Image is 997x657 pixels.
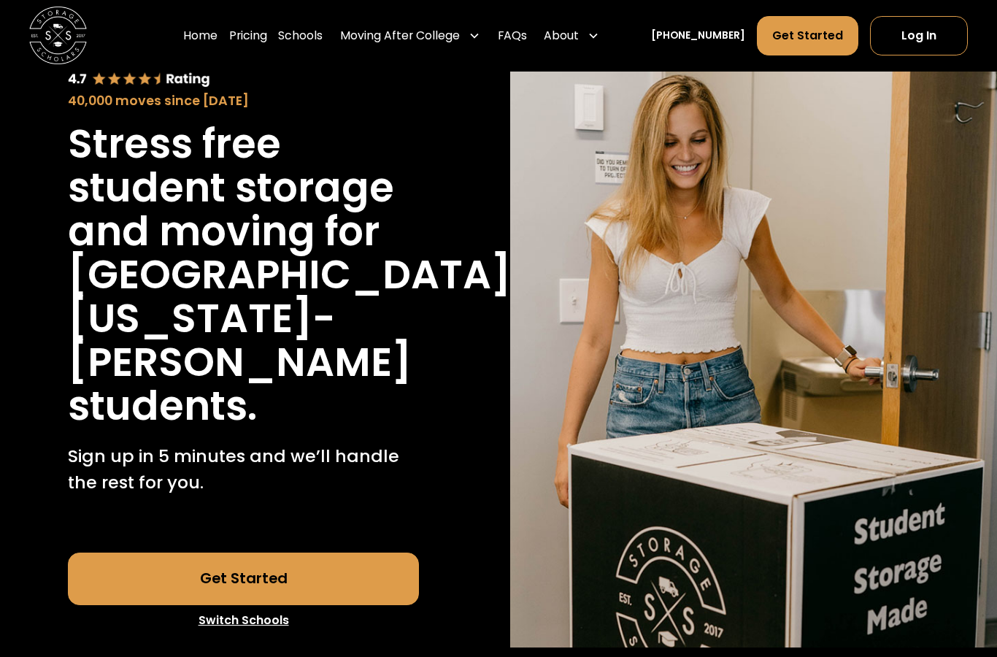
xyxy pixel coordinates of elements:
[68,444,418,496] p: Sign up in 5 minutes and we’ll handle the rest for you.
[544,28,579,45] div: About
[538,16,605,56] div: About
[510,23,997,648] img: Storage Scholars will have everything waiting for you in your room when you arrive to campus.
[68,553,418,605] a: Get Started
[29,7,87,65] img: Storage Scholars main logo
[498,16,527,56] a: FAQs
[229,16,267,56] a: Pricing
[757,17,858,55] a: Get Started
[68,385,257,429] h1: students.
[870,17,969,55] a: Log In
[68,92,418,112] div: 40,000 moves since [DATE]
[68,123,418,255] h1: Stress free student storage and moving for
[29,7,87,65] a: home
[651,28,745,44] a: [PHONE_NUMBER]
[183,16,218,56] a: Home
[340,28,460,45] div: Moving After College
[334,16,486,56] div: Moving After College
[278,16,323,56] a: Schools
[68,606,418,637] a: Switch Schools
[68,254,511,385] h1: [GEOGRAPHIC_DATA][US_STATE]-[PERSON_NAME]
